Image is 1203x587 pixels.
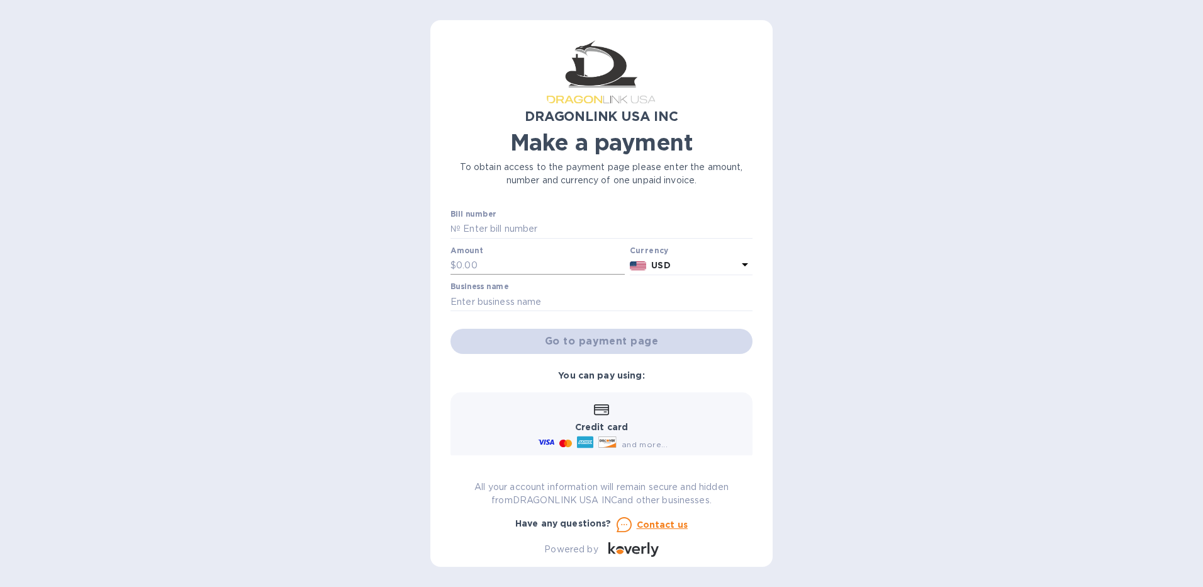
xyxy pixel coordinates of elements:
[630,246,669,255] b: Currency
[450,481,753,507] p: All your account information will remain secure and hidden from DRAGONLINK USA INC and other busi...
[651,260,670,270] b: USD
[450,222,461,236] p: №
[525,108,678,124] b: DRAGONLINK USA INC
[558,370,644,380] b: You can pay using:
[544,543,598,556] p: Powered by
[575,422,628,432] b: Credit card
[450,247,483,254] label: Amount
[456,256,625,275] input: 0.00
[450,283,508,291] label: Business name
[637,520,688,530] u: Contact us
[630,261,647,270] img: USD
[450,211,496,219] label: Bill number
[450,292,753,311] input: Enter business name
[450,129,753,156] h1: Make a payment
[450,161,753,187] p: To obtain access to the payment page please enter the amount, number and currency of one unpaid i...
[450,259,456,272] p: $
[515,518,612,528] b: Have any questions?
[622,440,668,449] span: and more...
[461,220,753,239] input: Enter bill number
